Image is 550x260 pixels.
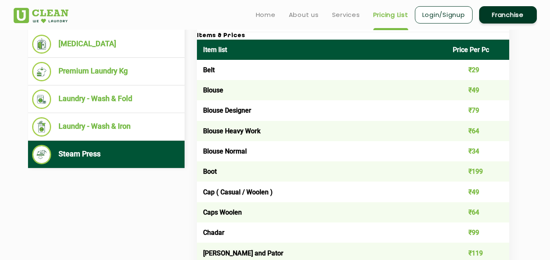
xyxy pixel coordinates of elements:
[447,182,509,202] td: ₹49
[32,62,51,81] img: Premium Laundry Kg
[447,80,509,100] td: ₹49
[32,145,180,164] li: Steam Press
[479,6,537,24] a: Franchise
[447,141,509,161] td: ₹34
[197,32,509,40] h3: Items & Prices
[447,202,509,222] td: ₹64
[197,40,447,60] th: Item list
[197,60,447,80] td: Belt
[447,121,509,141] td: ₹64
[32,62,180,81] li: Premium Laundry Kg
[32,35,180,54] li: [MEDICAL_DATA]
[32,117,51,137] img: Laundry - Wash & Iron
[32,90,51,109] img: Laundry - Wash & Fold
[197,141,447,161] td: Blouse Normal
[32,117,180,137] li: Laundry - Wash & Iron
[373,10,408,20] a: Pricing List
[289,10,319,20] a: About us
[256,10,276,20] a: Home
[32,35,51,54] img: Dry Cleaning
[197,121,447,141] td: Blouse Heavy Work
[332,10,360,20] a: Services
[197,222,447,243] td: Chadar
[14,8,68,23] img: UClean Laundry and Dry Cleaning
[447,40,509,60] th: Price Per Pc
[447,100,509,121] td: ₹79
[32,145,51,164] img: Steam Press
[197,80,447,100] td: Blouse
[447,161,509,182] td: ₹199
[197,100,447,121] td: Blouse Designer
[447,222,509,243] td: ₹99
[197,161,447,182] td: Boot
[197,182,447,202] td: Cap ( Casual / Woolen )
[447,60,509,80] td: ₹29
[32,90,180,109] li: Laundry - Wash & Fold
[415,6,473,24] a: Login/Signup
[197,202,447,222] td: Caps Woolen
